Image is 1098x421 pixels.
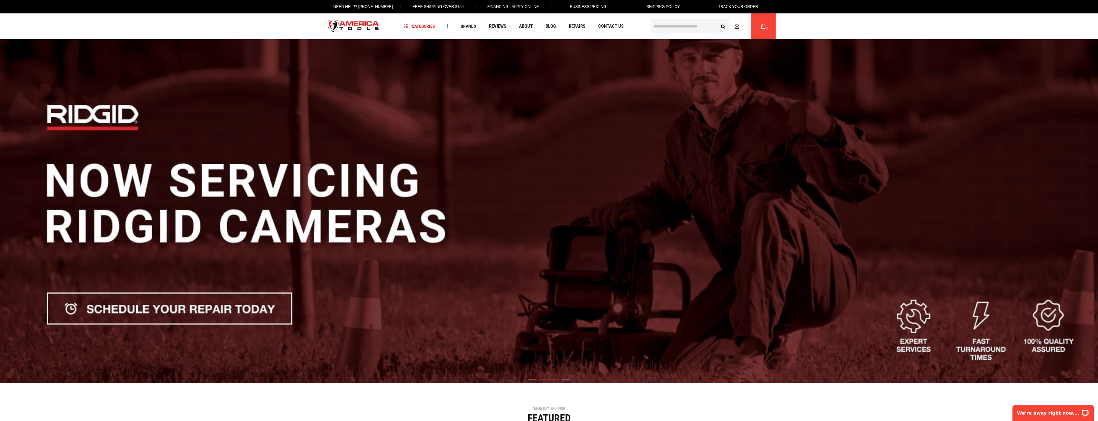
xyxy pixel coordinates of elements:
[569,24,585,29] span: Repairs
[458,22,479,31] a: Brands
[486,22,509,31] a: Reviews
[1008,401,1098,421] iframe: LiveChat chat widget
[566,22,588,31] a: Repairs
[646,4,680,9] span: Shipping Policy
[545,24,556,29] span: Blog
[717,20,729,32] button: Search
[404,24,435,28] span: Categories
[461,24,476,28] span: Brands
[519,24,533,29] span: About
[543,22,559,31] a: Blog
[598,24,624,29] span: Contact Us
[322,14,384,38] img: America Tools
[766,27,768,31] span: 0
[322,14,384,38] a: store logo
[595,22,627,31] a: Contact Us
[516,22,536,31] a: About
[402,22,438,31] a: Categories
[489,24,506,29] span: Reviews
[757,13,769,39] a: 0
[321,407,777,410] div: SAME DAY SHIPPING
